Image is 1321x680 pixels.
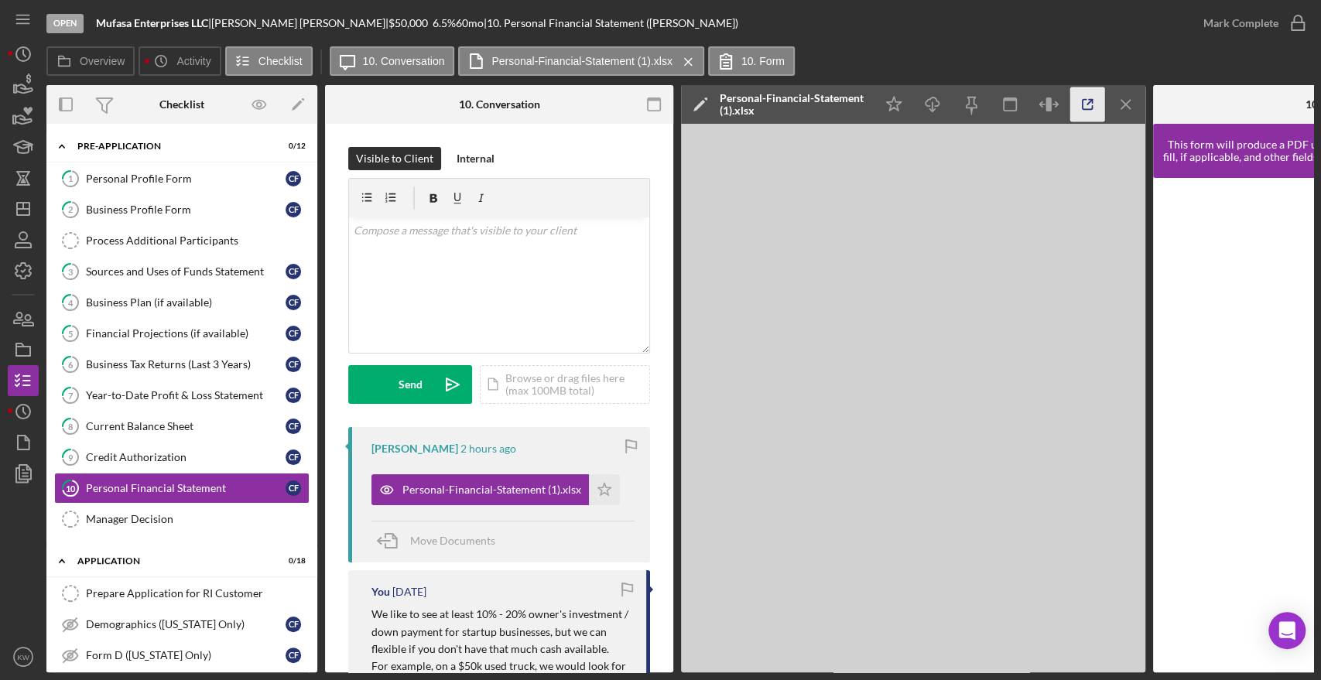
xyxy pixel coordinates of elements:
tspan: 8 [68,421,73,431]
a: 8Current Balance SheetCF [54,411,310,442]
div: | [96,17,211,29]
a: 3Sources and Uses of Funds StatementCF [54,256,310,287]
a: 7Year-to-Date Profit & Loss StatementCF [54,380,310,411]
div: C F [286,388,301,403]
time: 2025-09-12 21:20 [392,586,426,598]
a: Process Additional Participants [54,225,310,256]
button: KW [8,641,39,672]
div: Open Intercom Messenger [1268,612,1306,649]
div: Business Profile Form [86,203,286,216]
div: [PERSON_NAME] [PERSON_NAME] | [211,17,388,29]
label: Personal-Financial-Statement (1).xlsx [491,55,672,67]
label: Activity [176,55,210,67]
tspan: 9 [68,452,74,462]
button: 10. Form [708,46,795,76]
button: Activity [139,46,221,76]
label: Checklist [258,55,303,67]
div: Manager Decision [86,513,309,525]
iframe: Document Preview [681,124,1145,672]
div: 0 / 12 [278,142,306,151]
a: Form D ([US_STATE] Only)CF [54,640,310,671]
div: Checklist [159,98,204,111]
div: Business Tax Returns (Last 3 Years) [86,358,286,371]
div: Credit Authorization [86,451,286,463]
div: [PERSON_NAME] [371,443,458,455]
div: C F [286,617,301,632]
button: Visible to Client [348,147,441,170]
div: Send [399,365,423,404]
div: Year-to-Date Profit & Loss Statement [86,389,286,402]
div: C F [286,295,301,310]
a: 1Personal Profile FormCF [54,163,310,194]
div: Process Additional Participants [86,234,309,247]
div: Personal-Financial-Statement (1).xlsx [720,92,867,117]
button: Personal-Financial-Statement (1).xlsx [458,46,703,76]
div: C F [286,419,301,434]
div: Visible to Client [356,147,433,170]
div: 10. Conversation [459,98,540,111]
a: 9Credit AuthorizationCF [54,442,310,473]
div: C F [286,648,301,663]
div: C F [286,326,301,341]
tspan: 1 [68,173,73,183]
div: Current Balance Sheet [86,420,286,432]
div: 6.5 % [433,17,456,29]
tspan: 6 [68,359,74,369]
label: 10. Form [741,55,785,67]
b: Mufasa Enterprises LLC [96,16,208,29]
div: Sources and Uses of Funds Statement [86,265,286,278]
button: 10. Conversation [330,46,455,76]
div: C F [286,202,301,217]
div: You [371,586,390,598]
div: Open [46,14,84,33]
tspan: 10 [66,483,76,493]
tspan: 2 [68,204,73,214]
button: Overview [46,46,135,76]
div: Internal [457,147,495,170]
a: 2Business Profile FormCF [54,194,310,225]
label: 10. Conversation [363,55,445,67]
text: KW [17,653,29,661]
tspan: 7 [68,390,74,400]
div: Mark Complete [1203,8,1278,39]
a: Demographics ([US_STATE] Only)CF [54,609,310,640]
label: Overview [80,55,125,67]
div: C F [286,480,301,496]
button: Checklist [225,46,313,76]
div: Demographics ([US_STATE] Only) [86,618,286,630]
button: Mark Complete [1188,8,1313,39]
div: Business Plan (if available) [86,296,286,309]
tspan: 4 [68,297,74,307]
div: Form D ([US_STATE] Only) [86,649,286,661]
div: Personal Profile Form [86,173,286,185]
a: 5Financial Projections (if available)CF [54,318,310,349]
div: Personal-Financial-Statement (1).xlsx [402,484,581,496]
button: Internal [449,147,502,170]
div: Application [77,556,267,566]
button: Send [348,365,472,404]
div: Pre-Application [77,142,267,151]
button: Move Documents [371,521,511,560]
div: C F [286,449,301,465]
p: We like to see at least 10% - 20% owner's investment / down payment for startup businesses, but w... [371,606,631,658]
button: Personal-Financial-Statement (1).xlsx [371,474,620,505]
tspan: 3 [68,266,73,276]
a: Prepare Application for RI Customer [54,578,310,609]
div: Prepare Application for RI Customer [86,587,309,600]
div: Financial Projections (if available) [86,327,286,340]
div: C F [286,357,301,372]
div: | 10. Personal Financial Statement ([PERSON_NAME]) [484,17,738,29]
div: C F [286,171,301,186]
a: 4Business Plan (if available)CF [54,287,310,318]
div: C F [286,264,301,279]
a: 10Personal Financial StatementCF [54,473,310,504]
tspan: 5 [68,328,73,338]
time: 2025-09-16 15:16 [460,443,516,455]
div: 60 mo [456,17,484,29]
a: 6Business Tax Returns (Last 3 Years)CF [54,349,310,380]
span: $50,000 [388,16,428,29]
div: Personal Financial Statement [86,482,286,494]
span: Move Documents [410,534,495,547]
div: 0 / 18 [278,556,306,566]
a: Manager Decision [54,504,310,535]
